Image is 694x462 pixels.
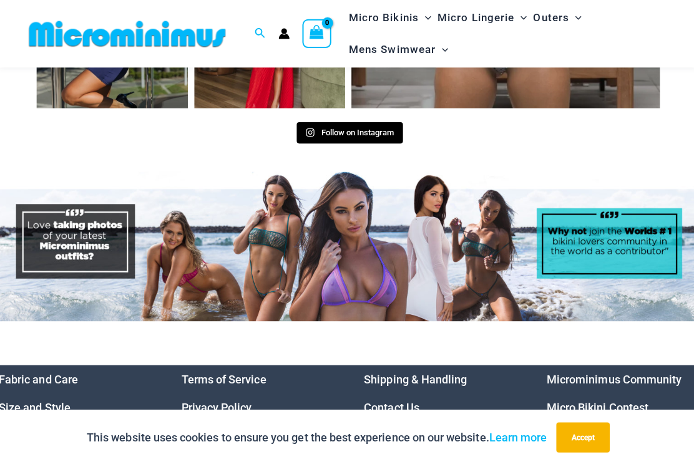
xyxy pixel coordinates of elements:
a: Micro BikinisMenu ToggleMenu Toggle [345,2,433,34]
a: Search icon link [254,26,265,42]
svg: Instagram [305,127,314,137]
span: Menu Toggle [512,2,524,34]
span: Menu Toggle [434,34,446,65]
span: Outers [530,2,566,34]
span: Micro Bikinis [348,2,417,34]
img: MM SHOP LOGO FLAT [25,20,230,48]
span: Mens Swimwear [348,34,434,65]
p: This website uses cookies to ensure you get the best experience on our website. [87,425,544,444]
nav: Menu [182,363,332,447]
a: Contact Us [363,398,418,411]
a: Terms of Service [182,370,266,383]
a: View Shopping Cart, empty [301,19,330,48]
span: Menu Toggle [566,2,579,34]
a: Instagram Follow on Instagram [296,122,401,143]
aside: Footer Widget 3 [363,363,513,447]
a: Mens SwimwearMenu ToggleMenu Toggle [345,34,449,65]
span: Micro Lingerie [436,2,512,34]
span: Follow on Instagram [320,127,393,137]
a: Micro LingerieMenu ToggleMenu Toggle [433,2,527,34]
button: Accept [554,420,607,450]
a: Account icon link [278,28,289,39]
a: Shipping & Handling [363,370,465,383]
nav: Menu [363,363,513,447]
a: Microminimus Community [544,370,678,383]
a: OutersMenu ToggleMenu Toggle [527,2,582,34]
span: Menu Toggle [417,2,429,34]
a: Micro Bikini Contest [544,398,645,411]
a: Learn more [487,428,544,441]
aside: Footer Widget 2 [182,363,332,447]
a: Privacy Policy [182,398,252,411]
